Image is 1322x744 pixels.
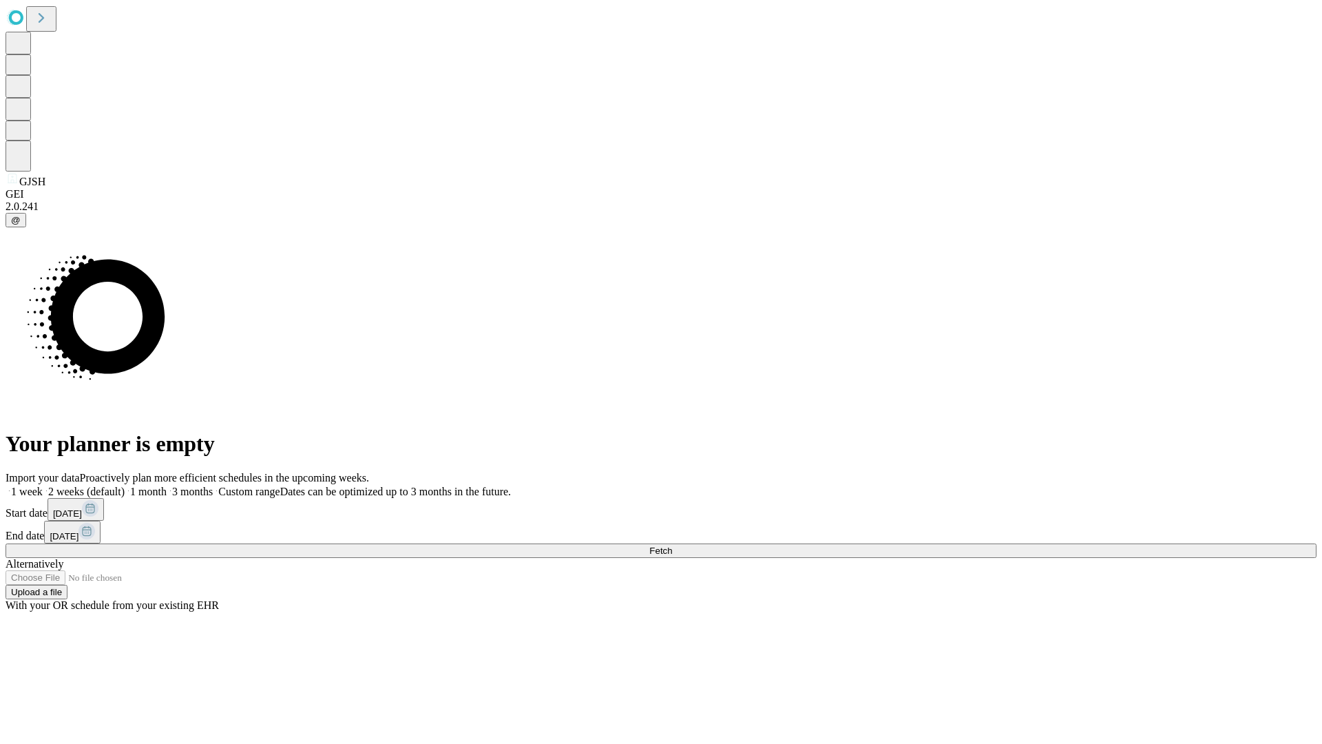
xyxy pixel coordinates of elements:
span: @ [11,215,21,225]
span: 2 weeks (default) [48,486,125,497]
span: [DATE] [53,508,82,519]
button: [DATE] [44,521,101,544]
span: Proactively plan more efficient schedules in the upcoming weeks. [80,472,369,484]
button: [DATE] [48,498,104,521]
h1: Your planner is empty [6,431,1316,457]
button: Fetch [6,544,1316,558]
button: @ [6,213,26,227]
span: With your OR schedule from your existing EHR [6,599,219,611]
span: 3 months [172,486,213,497]
span: Fetch [649,546,672,556]
span: Import your data [6,472,80,484]
span: Custom range [218,486,280,497]
span: GJSH [19,176,45,187]
div: End date [6,521,1316,544]
div: 2.0.241 [6,200,1316,213]
button: Upload a file [6,585,67,599]
div: Start date [6,498,1316,521]
span: 1 week [11,486,43,497]
span: Dates can be optimized up to 3 months in the future. [280,486,511,497]
span: Alternatively [6,558,63,570]
span: [DATE] [50,531,78,541]
span: 1 month [130,486,167,497]
div: GEI [6,188,1316,200]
